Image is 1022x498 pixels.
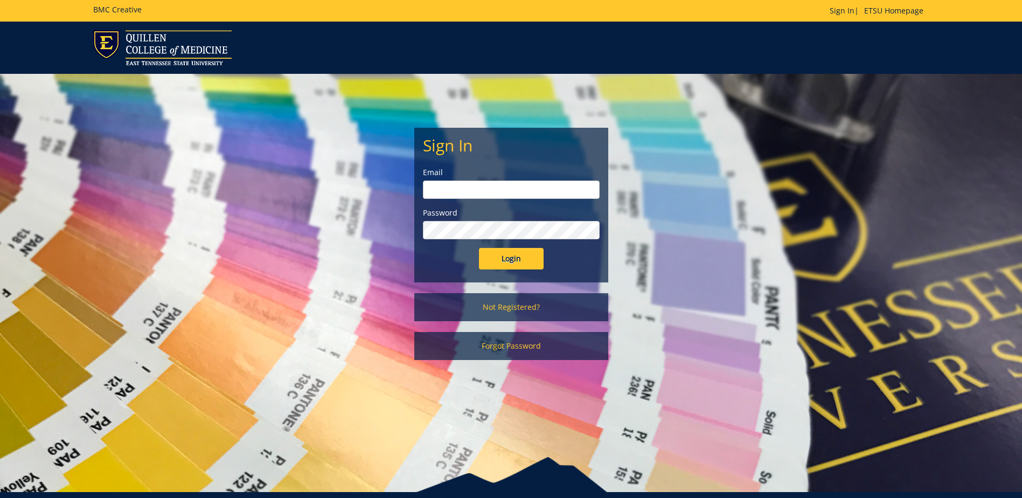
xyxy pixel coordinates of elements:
[479,248,544,269] input: Login
[93,30,232,65] img: ETSU logo
[830,5,854,16] a: Sign In
[414,332,608,360] a: Forgot Password
[414,293,608,321] a: Not Registered?
[423,167,600,178] label: Email
[423,207,600,218] label: Password
[423,136,600,154] h2: Sign In
[830,5,929,16] p: |
[93,5,142,13] h5: BMC Creative
[859,5,929,16] a: ETSU Homepage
